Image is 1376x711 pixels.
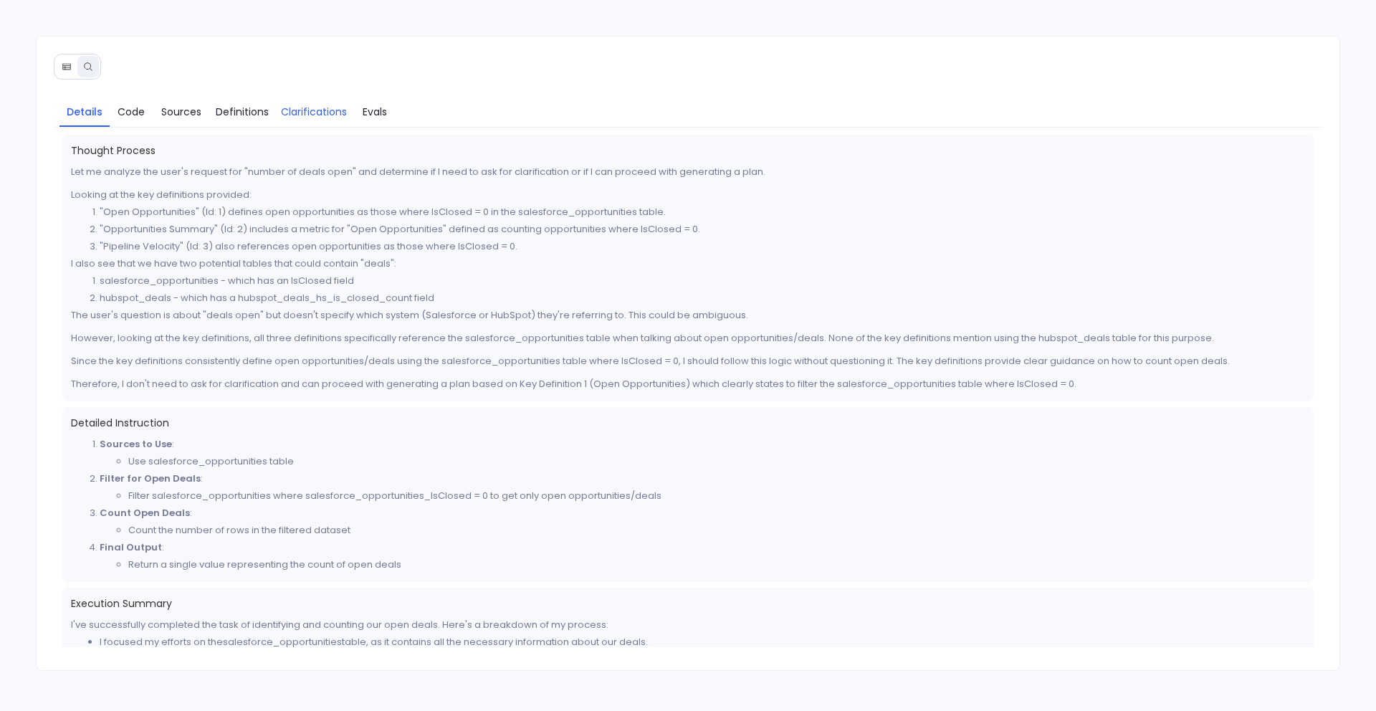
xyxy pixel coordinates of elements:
li: "Pipeline Velocity" (Id: 3) also references open opportunities as those where IsClosed = 0. [100,238,1306,255]
li: "Open Opportunities" (Id: 1) defines open opportunities as those where IsClosed = 0 in the salesf... [100,204,1306,221]
li: hubspot_deals - which has a hubspot_deals_hs_is_closed_count field [100,290,1306,307]
span: Code [118,104,145,120]
li: : [100,505,1306,539]
span: Sources [161,104,201,120]
strong: Filter for Open Deals [100,472,201,485]
span: Evals [363,104,387,120]
code: salesforce_opportunities [223,635,342,649]
li: salesforce_opportunities - which has an IsClosed field [100,272,1306,290]
span: Clarifications [281,104,347,120]
span: Detailed Instruction [71,416,1306,430]
li: : [100,436,1306,470]
span: Definitions [216,104,269,120]
p: Therefore, I don't need to ask for clarification and can proceed with generating a plan based on ... [71,376,1306,393]
strong: Count Open Deals [100,506,190,520]
p: Let me analyze the user's request for "number of deals open" and determine if I need to ask for c... [71,163,1306,181]
span: Execution Summary [71,596,1306,611]
p: Since the key definitions consistently define open opportunities/deals using the salesforce_oppor... [71,353,1306,370]
span: Thought Process [71,143,1306,158]
strong: Final Output [100,540,162,554]
li: "Opportunities Summary" (Id: 2) includes a metric for "Open Opportunities" defined as counting op... [100,221,1306,238]
li: : [100,539,1306,573]
p: I also see that we have two potential tables that could contain "deals": [71,255,1306,272]
li: Count the number of rows in the filtered dataset [128,522,1306,539]
li: : [100,470,1306,505]
strong: Sources to Use [100,437,172,451]
span: Details [67,104,102,120]
li: Return a single value representing the count of open deals [128,556,1306,573]
li: Use salesforce_opportunities table [128,453,1306,470]
p: However, looking at the key definitions, all three definitions specifically reference the salesfo... [71,330,1306,347]
p: The user's question is about "deals open" but doesn't specify which system (Salesforce or HubSpot... [71,307,1306,324]
p: Looking at the key definitions provided: [71,186,1306,204]
li: I focused my efforts on the table, as it contains all the necessary information about our deals. [100,634,1306,651]
li: Filter salesforce_opportunities where salesforce_opportunities_IsClosed = 0 to get only open oppo... [128,487,1306,505]
p: I've successfully completed the task of identifying and counting our open deals. Here's a breakdo... [71,616,1306,634]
